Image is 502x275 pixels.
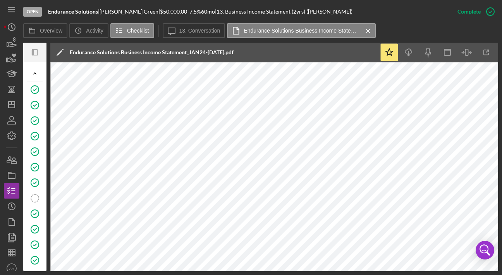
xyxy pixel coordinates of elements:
[48,8,98,15] b: Endurance Solutions
[69,23,108,38] button: Activity
[86,28,103,34] label: Activity
[9,266,14,271] text: AA
[100,9,160,15] div: [PERSON_NAME] Green |
[23,7,42,17] div: Open
[110,23,154,38] button: Checklist
[189,9,201,15] div: 7.5 %
[215,9,352,15] div: | 13. Business Income Statement (2yrs) ([PERSON_NAME])
[201,9,215,15] div: 60 mo
[70,49,234,55] div: Endurance Solutions Business Income Statement_JAN24-[DATE].pdf
[457,4,481,19] div: Complete
[23,23,67,38] button: Overview
[450,4,498,19] button: Complete
[163,23,225,38] button: 13. Conversation
[227,23,376,38] button: Endurance Solutions Business Income Statement_JAN24-[DATE].pdf
[40,28,62,34] label: Overview
[160,9,189,15] div: $50,000.00
[179,28,220,34] label: 13. Conversation
[127,28,149,34] label: Checklist
[244,28,360,34] label: Endurance Solutions Business Income Statement_JAN24-[DATE].pdf
[476,241,494,259] div: Open Intercom Messenger
[48,9,100,15] div: |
